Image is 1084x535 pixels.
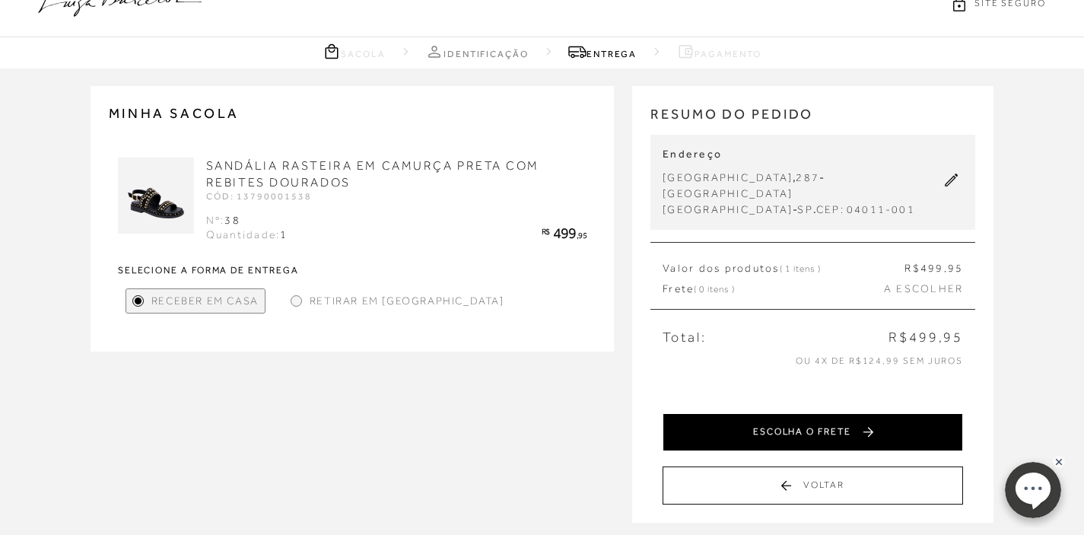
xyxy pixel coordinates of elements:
[920,262,944,274] span: 499
[206,159,539,189] a: SANDÁLIA RASTEIRA EM CAMURÇA PRETA COM REBITES DOURADOS
[797,203,812,215] span: SP
[663,282,735,297] span: Frete
[663,203,793,215] span: [GEOGRAPHIC_DATA]
[206,228,288,243] div: Quantidade:
[780,263,821,274] span: ( 1 itens )
[109,104,596,123] h2: MINHA SACOLA
[663,413,963,451] button: ESCOLHA O FRETE
[796,171,819,183] span: 287
[904,262,920,274] span: R$
[888,328,963,347] span: R$499,95
[118,158,194,234] img: SANDÁLIA RASTEIRA EM CAMURÇA PRETA COM REBITES DOURADOS
[663,467,963,505] button: Voltar
[118,266,587,275] strong: Selecione a forma de entrega
[884,282,963,297] span: A ESCOLHER
[663,171,793,183] span: [GEOGRAPHIC_DATA]
[568,42,637,61] a: Entrega
[425,42,529,61] a: Identificação
[553,225,577,241] span: 499
[847,203,915,215] span: 04011-001
[151,293,259,309] span: Receber em Casa
[206,213,288,228] div: Nº:
[944,262,964,274] span: ,95
[663,147,940,162] p: Endereço
[542,227,550,236] span: R$
[796,355,963,366] span: ou 4x de R$124,99 sem juros
[310,293,504,309] span: Retirar em [GEOGRAPHIC_DATA]
[694,284,735,295] span: ( 0 itens )
[224,214,240,226] span: 38
[663,187,793,199] span: [GEOGRAPHIC_DATA]
[577,231,587,240] span: ,95
[663,170,940,202] div: , -
[663,328,706,347] span: Total:
[816,203,844,215] span: CEP:
[206,191,312,202] span: CÓD: 13790001538
[280,228,288,240] span: 1
[323,42,386,61] a: Sacola
[650,104,975,135] h2: RESUMO DO PEDIDO
[663,202,940,218] div: - .
[676,42,761,61] a: Pagamento
[663,261,820,276] span: Valor dos produtos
